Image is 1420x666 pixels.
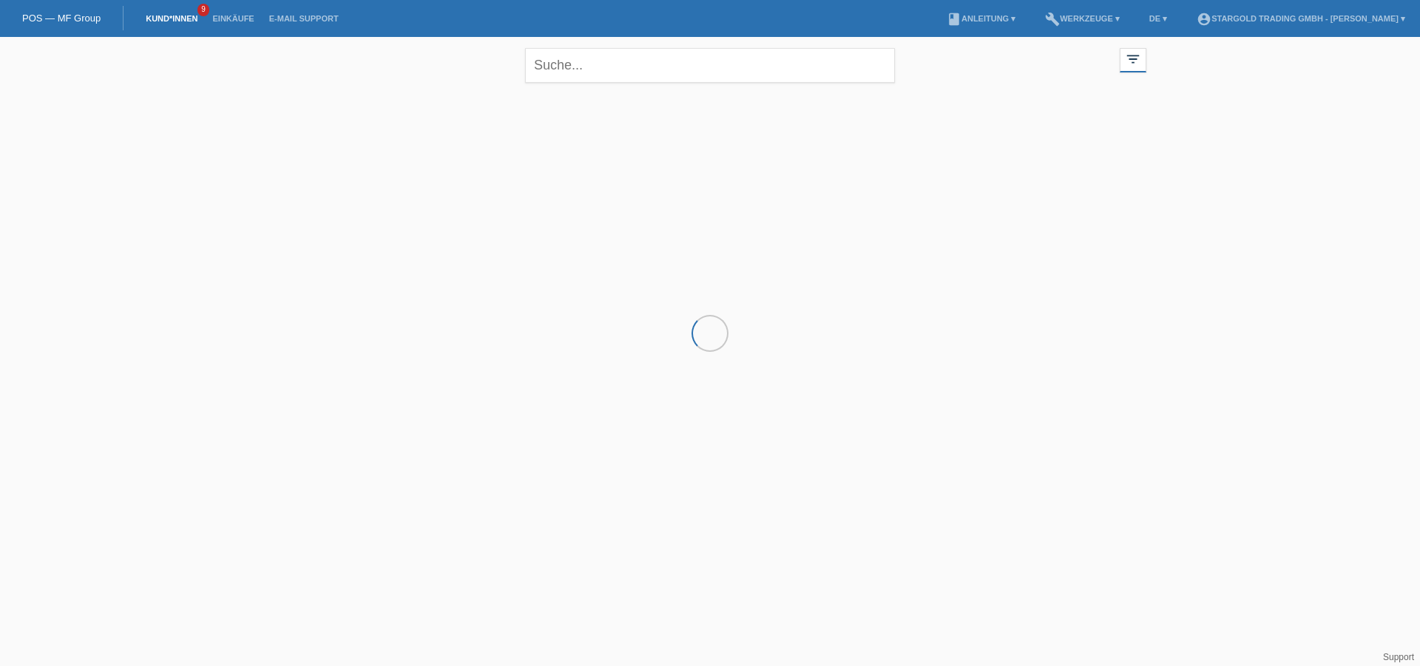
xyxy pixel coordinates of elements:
a: bookAnleitung ▾ [939,14,1023,23]
i: filter_list [1125,51,1141,67]
i: account_circle [1197,12,1211,27]
a: POS — MF Group [22,13,101,24]
i: build [1045,12,1060,27]
a: account_circleStargold Trading GmbH - [PERSON_NAME] ▾ [1189,14,1413,23]
span: 9 [197,4,209,16]
input: Suche... [525,48,895,83]
a: Einkäufe [205,14,261,23]
a: Kund*innen [138,14,205,23]
a: buildWerkzeuge ▾ [1038,14,1127,23]
i: book [947,12,961,27]
a: E-Mail Support [262,14,346,23]
a: DE ▾ [1142,14,1174,23]
a: Support [1383,652,1414,662]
